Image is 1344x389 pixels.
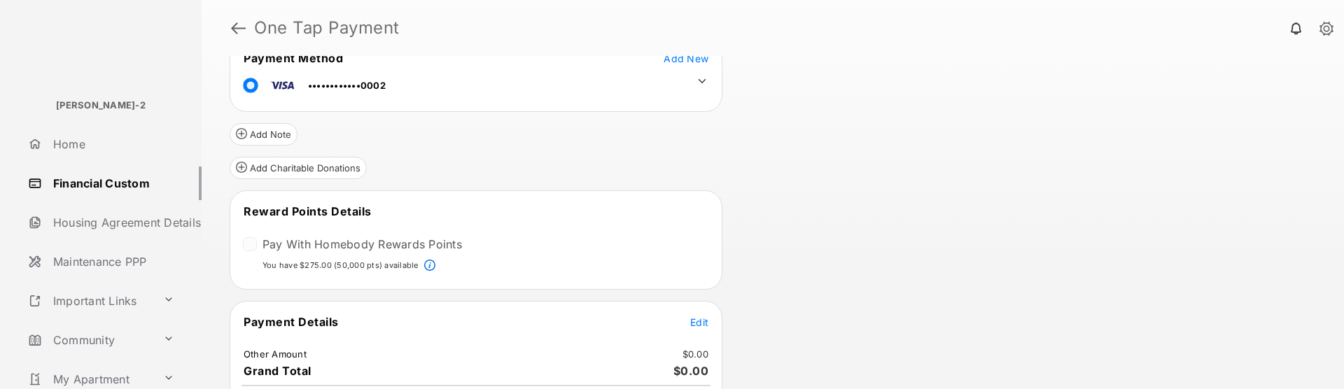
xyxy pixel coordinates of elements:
[243,348,307,360] td: Other Amount
[22,206,202,239] a: Housing Agreement Details
[244,51,343,65] span: Payment Method
[682,348,709,360] td: $0.00
[690,315,708,329] button: Edit
[690,316,708,328] span: Edit
[22,284,157,318] a: Important Links
[230,123,297,146] button: Add Note
[230,157,367,179] button: Add Charitable Donations
[22,245,202,278] a: Maintenance PPP
[673,364,709,378] span: $0.00
[262,237,462,251] label: Pay With Homebody Rewards Points
[244,364,311,378] span: Grand Total
[664,52,708,64] span: Add New
[22,167,202,200] a: Financial Custom
[244,315,339,329] span: Payment Details
[262,260,419,271] p: You have $275.00 (50,000 pts) available
[664,51,708,65] button: Add New
[22,127,202,161] a: Home
[308,80,386,91] span: ••••••••••••0002
[254,20,400,36] strong: One Tap Payment
[244,204,372,218] span: Reward Points Details
[22,323,157,357] a: Community
[56,99,146,113] p: [PERSON_NAME]-2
